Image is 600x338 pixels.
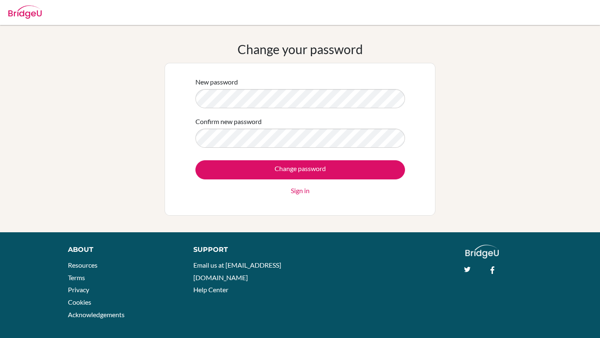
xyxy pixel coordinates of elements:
a: Resources [68,261,97,269]
div: About [68,245,175,255]
a: Privacy [68,286,89,293]
label: New password [195,77,238,87]
a: Cookies [68,298,91,306]
a: Terms [68,273,85,281]
a: Acknowledgements [68,311,125,318]
a: Help Center [193,286,228,293]
img: Bridge-U [8,5,42,19]
a: Email us at [EMAIL_ADDRESS][DOMAIN_NAME] [193,261,281,281]
h1: Change your password [237,42,363,57]
img: logo_white@2x-f4f0deed5e89b7ecb1c2cc34c3e3d731f90f0f143d5ea2071677605dd97b5244.png [465,245,499,258]
div: Support [193,245,292,255]
a: Sign in [291,186,310,196]
input: Change password [195,160,405,179]
label: Confirm new password [195,117,262,127]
